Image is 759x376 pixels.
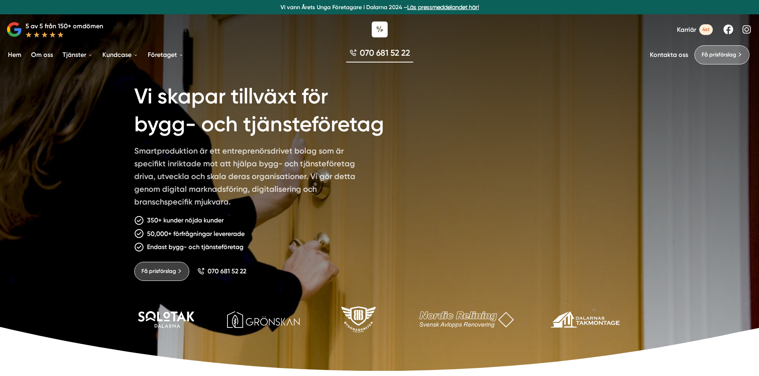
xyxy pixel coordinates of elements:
a: Om oss [29,45,55,65]
p: Vi vann Årets Unga Företagare i Dalarna 2024 – [3,3,756,11]
a: Kundcase [101,45,140,65]
span: 070 681 52 22 [360,47,410,58]
p: Smartproduktion är ett entreprenörsdrivet bolag som är specifikt inriktade mot att hjälpa bygg- o... [134,144,364,211]
a: Kontakta oss [650,51,688,58]
p: 50,000+ förfrågningar levererade [147,229,245,239]
p: 5 av 5 från 150+ omdömen [25,21,103,31]
a: Läs pressmeddelandet här! [407,4,479,10]
p: 350+ kunder nöjda kunder [147,215,224,225]
span: Karriär [677,26,696,33]
a: Karriär 4st [677,24,713,35]
a: Tjänster [61,45,94,65]
span: 4st [699,24,713,35]
span: Få prisförslag [141,267,176,276]
a: Få prisförslag [694,45,749,64]
h1: Vi skapar tillväxt för bygg- och tjänsteföretag [134,73,413,144]
span: 070 681 52 22 [208,267,246,275]
a: 070 681 52 22 [346,47,413,62]
a: Få prisförslag [134,262,189,281]
a: Hem [6,45,23,65]
a: 070 681 52 22 [197,267,246,275]
p: Endast bygg- och tjänsteföretag [147,242,243,252]
span: Få prisförslag [702,51,736,59]
a: Företaget [146,45,185,65]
